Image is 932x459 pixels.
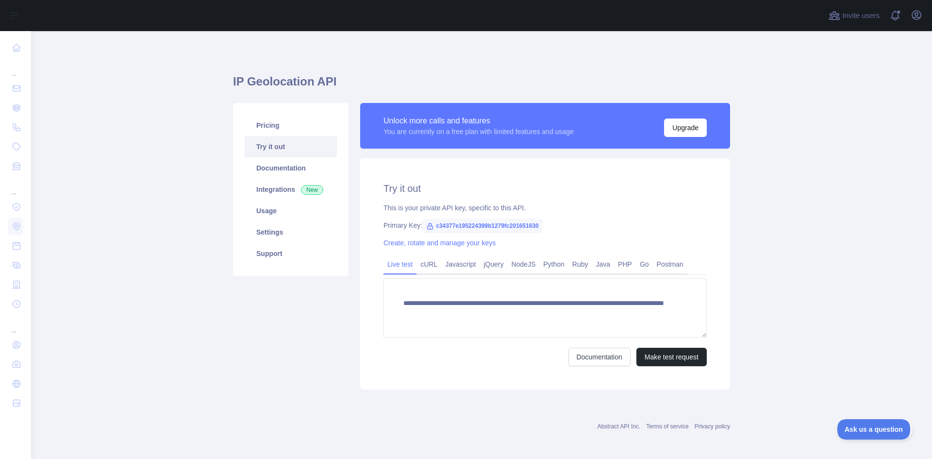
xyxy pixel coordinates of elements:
a: Abstract API Inc. [598,423,641,430]
a: Settings [245,221,337,243]
div: You are currently on a free plan with limited features and usage [383,127,574,136]
a: Terms of service [646,423,688,430]
a: jQuery [480,256,507,272]
div: Unlock more calls and features [383,115,574,127]
div: ... [8,58,23,78]
h1: IP Geolocation API [233,74,730,97]
div: ... [8,177,23,196]
a: Try it out [245,136,337,157]
a: Create, rotate and manage your keys [383,239,496,247]
a: Pricing [245,115,337,136]
a: Privacy policy [695,423,730,430]
button: Make test request [636,348,707,366]
a: Live test [383,256,416,272]
div: This is your private API key, specific to this API. [383,203,707,213]
div: ... [8,315,23,334]
span: New [301,185,323,195]
a: Postman [653,256,687,272]
a: Java [592,256,615,272]
a: Documentation [245,157,337,179]
button: Upgrade [664,119,707,137]
a: cURL [416,256,441,272]
a: Go [636,256,653,272]
div: Primary Key: [383,221,707,230]
a: Ruby [568,256,592,272]
a: Javascript [441,256,480,272]
a: Support [245,243,337,264]
a: Usage [245,200,337,221]
span: Invite users [842,10,880,21]
a: Documentation [568,348,631,366]
a: Python [539,256,568,272]
button: Invite users [827,8,882,23]
a: NodeJS [507,256,539,272]
iframe: Toggle Customer Support [837,419,913,440]
a: PHP [614,256,636,272]
h2: Try it out [383,182,707,195]
span: c34377e195224399b1279fc201651630 [422,219,543,233]
a: Integrations New [245,179,337,200]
